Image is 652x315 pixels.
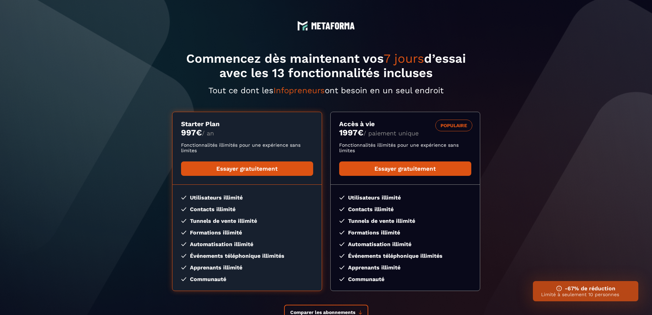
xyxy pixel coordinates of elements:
[339,218,471,224] li: Tunnels de vente illimité
[339,264,471,271] li: Apprenants illimité
[339,142,471,153] p: Fonctionnalités illimités pour une expérience sans limites
[339,253,471,259] li: Événements téléphonique illimités
[181,253,313,259] li: Événements téléphonique illimités
[181,206,313,213] li: Contacts illimité
[181,276,313,282] li: Communauté
[339,242,345,246] img: checked
[339,231,345,234] img: checked
[172,86,480,95] p: Tout ce dont les ont besoin en un seul endroit
[339,128,363,137] money: 1997
[181,194,313,201] li: Utilisateurs illimité
[181,229,313,236] li: Formations illimité
[384,51,424,66] span: 7 jours
[541,292,630,297] p: Limité à seulement 10 personnes
[181,219,187,223] img: checked
[181,254,187,258] img: checked
[181,142,313,153] p: Fonctionnalités illimités pour une expérience sans limites
[435,120,472,131] div: POPULAIRE
[181,241,313,247] li: Automatisation illimité
[202,130,214,137] span: / an
[339,161,471,176] a: Essayer gratuitement
[339,229,471,236] li: Formations illimité
[172,51,480,80] h1: Commencez dès maintenant vos d’essai avec les 13 fonctionnalités incluses
[339,196,345,199] img: checked
[181,207,187,211] img: checked
[556,286,562,291] img: ifno
[181,242,187,246] img: checked
[196,128,202,137] currency: €
[181,277,187,281] img: checked
[339,219,345,223] img: checked
[358,128,363,137] currency: €
[181,218,313,224] li: Tunnels de vente illimité
[339,120,471,128] h3: Accès à vie
[339,194,471,201] li: Utilisateurs illimité
[311,22,355,29] img: logo
[339,277,345,281] img: checked
[290,310,355,315] span: Comparer les abonnements
[181,196,187,199] img: checked
[181,128,202,137] money: 997
[339,207,345,211] img: checked
[339,266,345,269] img: checked
[541,285,630,292] h3: -67% de réduction
[339,254,345,258] img: checked
[363,130,419,137] span: / paiement unique
[339,206,471,213] li: Contacts illimité
[339,276,471,282] li: Communauté
[181,161,313,176] a: Essayer gratuitement
[339,241,471,247] li: Automatisation illimité
[181,266,187,269] img: checked
[297,21,308,31] img: logo
[181,120,313,128] h3: Starter Plan
[273,86,325,95] span: Infopreneurs
[181,264,313,271] li: Apprenants illimité
[181,231,187,234] img: checked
